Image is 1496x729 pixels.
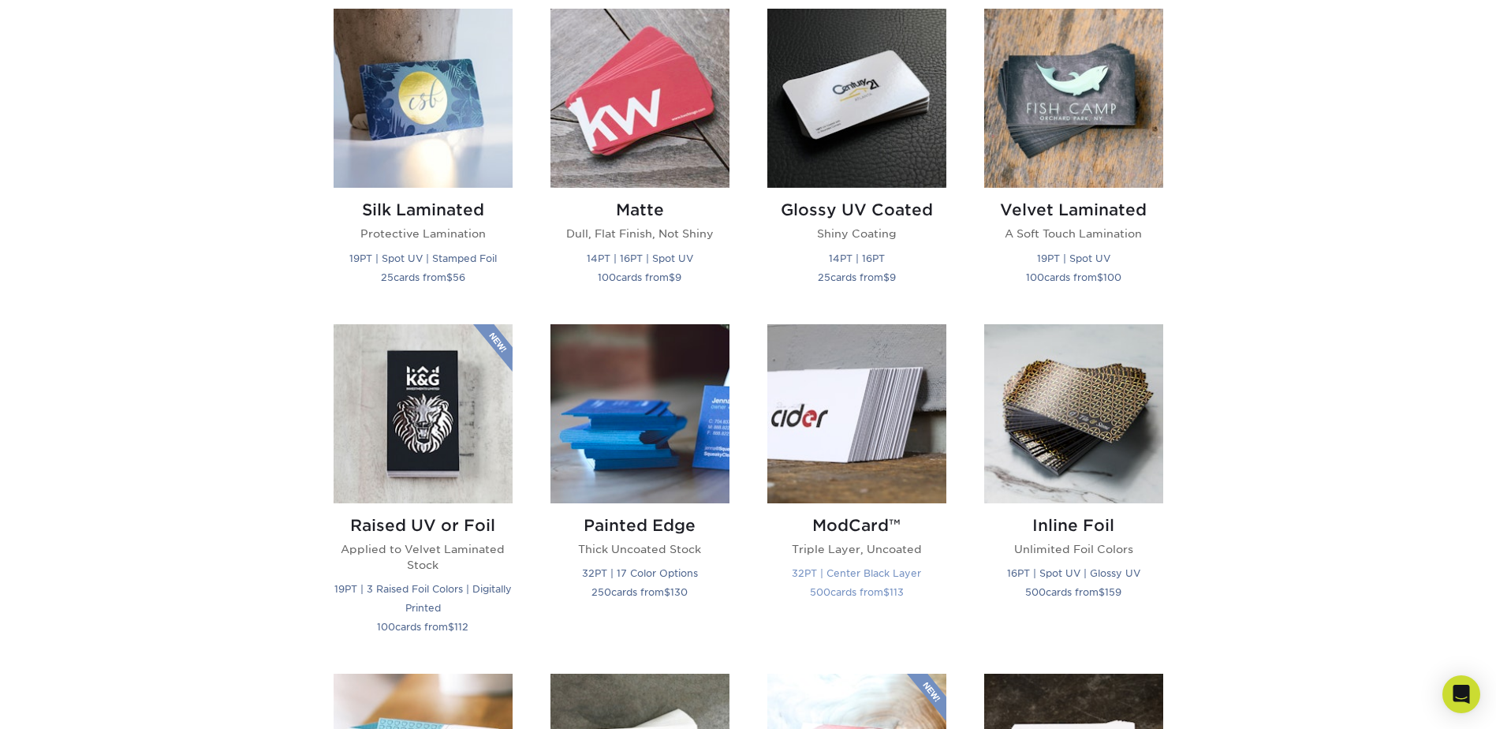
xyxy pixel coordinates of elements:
span: 250 [591,586,611,598]
span: 100 [1103,271,1121,283]
small: 19PT | 3 Raised Foil Colors | Digitally Printed [334,583,512,614]
small: 16PT | Spot UV | Glossy UV [1007,567,1140,579]
small: cards from [1026,271,1121,283]
img: ModCard™ Business Cards [767,324,946,503]
img: Matte Business Cards [550,9,729,188]
span: 100 [1026,271,1044,283]
a: Painted Edge Business Cards Painted Edge Thick Uncoated Stock 32PT | 17 Color Options 250cards fr... [550,324,729,656]
img: New Product [473,324,513,372]
img: Glossy UV Coated Business Cards [767,9,946,188]
span: 500 [810,586,830,598]
h2: Inline Foil [984,516,1163,535]
a: Silk Laminated Business Cards Silk Laminated Protective Lamination 19PT | Spot UV | Stamped Foil ... [334,9,513,305]
span: 9 [890,271,896,283]
a: ModCard™ Business Cards ModCard™ Triple Layer, Uncoated 32PT | Center Black Layer 500cards from$113 [767,324,946,656]
span: $ [669,271,675,283]
small: cards from [810,586,904,598]
span: $ [446,271,453,283]
img: Velvet Laminated Business Cards [984,9,1163,188]
h2: Glossy UV Coated [767,200,946,219]
h2: Silk Laminated [334,200,513,219]
small: cards from [377,621,468,633]
h2: Velvet Laminated [984,200,1163,219]
span: 100 [377,621,395,633]
p: Dull, Flat Finish, Not Shiny [550,226,729,241]
span: $ [883,271,890,283]
span: $ [664,586,670,598]
span: 25 [381,271,394,283]
img: Painted Edge Business Cards [550,324,729,503]
small: 19PT | Spot UV [1037,252,1110,264]
span: 113 [890,586,904,598]
p: Shiny Coating [767,226,946,241]
span: 100 [598,271,616,283]
small: cards from [591,586,688,598]
h2: Painted Edge [550,516,729,535]
p: Applied to Velvet Laminated Stock [334,541,513,574]
a: Matte Business Cards Matte Dull, Flat Finish, Not Shiny 14PT | 16PT | Spot UV 100cards from$9 [550,9,729,305]
p: Protective Lamination [334,226,513,241]
img: Silk Laminated Business Cards [334,9,513,188]
span: 500 [1025,586,1046,598]
small: 14PT | 16PT | Spot UV [587,252,693,264]
span: 130 [670,586,688,598]
a: Velvet Laminated Business Cards Velvet Laminated A Soft Touch Lamination 19PT | Spot UV 100cards ... [984,9,1163,305]
p: A Soft Touch Lamination [984,226,1163,241]
p: Unlimited Foil Colors [984,541,1163,557]
span: $ [1099,586,1105,598]
p: Triple Layer, Uncoated [767,541,946,557]
span: 159 [1105,586,1121,598]
h2: Matte [550,200,729,219]
small: cards from [818,271,896,283]
small: 32PT | Center Black Layer [792,567,921,579]
small: 32PT | 17 Color Options [582,567,698,579]
a: Inline Foil Business Cards Inline Foil Unlimited Foil Colors 16PT | Spot UV | Glossy UV 500cards ... [984,324,1163,656]
span: $ [448,621,454,633]
span: $ [1097,271,1103,283]
img: Inline Foil Business Cards [984,324,1163,503]
span: $ [883,586,890,598]
span: 56 [453,271,465,283]
small: 19PT | Spot UV | Stamped Foil [349,252,497,264]
small: cards from [1025,586,1121,598]
img: New Product [907,674,946,721]
img: Raised UV or Foil Business Cards [334,324,513,503]
p: Thick Uncoated Stock [550,541,729,557]
span: 112 [454,621,468,633]
a: Raised UV or Foil Business Cards Raised UV or Foil Applied to Velvet Laminated Stock 19PT | 3 Rai... [334,324,513,656]
span: 25 [818,271,830,283]
a: Glossy UV Coated Business Cards Glossy UV Coated Shiny Coating 14PT | 16PT 25cards from$9 [767,9,946,305]
small: cards from [598,271,681,283]
div: Open Intercom Messenger [1442,675,1480,713]
small: 14PT | 16PT [829,252,885,264]
h2: ModCard™ [767,516,946,535]
small: cards from [381,271,465,283]
span: 9 [675,271,681,283]
h2: Raised UV or Foil [334,516,513,535]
